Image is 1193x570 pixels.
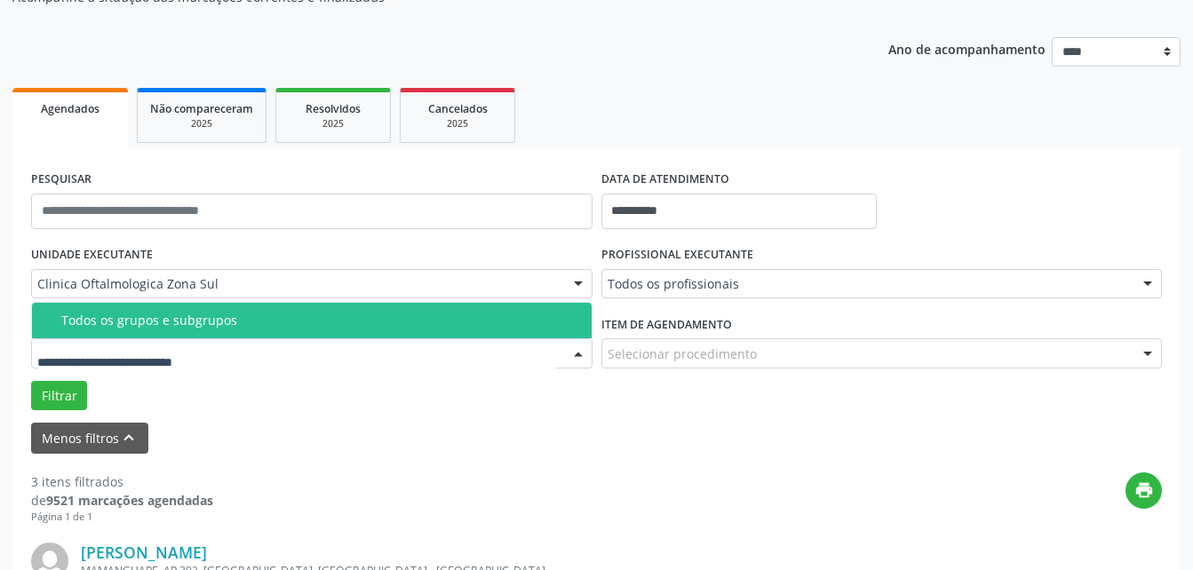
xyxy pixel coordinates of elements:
[413,117,502,131] div: 2025
[150,101,253,116] span: Não compareceram
[41,101,99,116] span: Agendados
[61,313,581,328] div: Todos os grupos e subgrupos
[1125,472,1162,509] button: print
[81,542,207,562] a: [PERSON_NAME]
[31,381,87,411] button: Filtrar
[289,117,378,131] div: 2025
[31,472,213,491] div: 3 itens filtrados
[31,510,213,525] div: Página 1 de 1
[1134,480,1154,500] i: print
[601,241,753,269] label: PROFISSIONAL EXECUTANTE
[306,101,361,116] span: Resolvidos
[608,275,1126,293] span: Todos os profissionais
[888,37,1046,59] p: Ano de acompanhamento
[31,491,213,510] div: de
[428,101,488,116] span: Cancelados
[608,344,757,363] span: Selecionar procedimento
[37,275,556,293] span: Clinica Oftalmologica Zona Sul
[31,423,148,454] button: Menos filtroskeyboard_arrow_up
[46,492,213,509] strong: 9521 marcações agendadas
[150,117,253,131] div: 2025
[601,166,729,194] label: DATA DE ATENDIMENTO
[31,166,91,194] label: PESQUISAR
[119,428,139,447] i: keyboard_arrow_up
[31,241,153,269] label: UNIDADE EXECUTANTE
[601,311,732,338] label: Item de agendamento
